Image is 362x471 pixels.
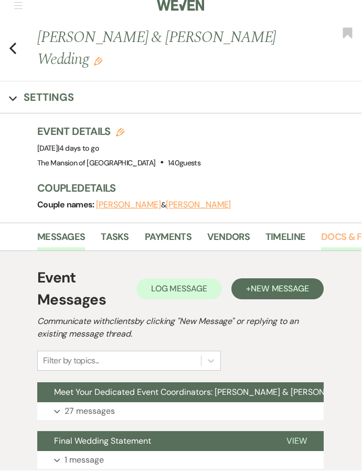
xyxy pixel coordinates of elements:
div: Filter by topics... [44,355,100,368]
h3: Event Details [38,124,201,139]
p: 1 message [65,454,104,467]
span: View [287,436,307,447]
span: & [97,201,231,210]
button: Settings [9,90,74,105]
h3: Settings [24,90,74,105]
span: The Mansion of [GEOGRAPHIC_DATA] [38,159,156,168]
span: | [58,144,99,153]
span: Log Message [152,284,208,295]
h3: Couple Details [38,181,352,196]
button: Meet Your Dedicated Event Coordinators: [PERSON_NAME] & [PERSON_NAME]! [38,383,359,403]
button: [PERSON_NAME] [97,201,162,210]
p: 27 messages [65,405,115,418]
span: Meet Your Dedicated Event Coordinators: [PERSON_NAME] & [PERSON_NAME]! [55,387,359,398]
button: 1 message [38,452,324,469]
span: 4 days to go [60,144,99,153]
button: +New Message [232,279,324,300]
a: Messages [38,230,86,252]
button: [PERSON_NAME] [166,201,231,210]
h1: [PERSON_NAME] & [PERSON_NAME] Wedding [38,27,293,71]
span: New Message [251,284,310,295]
button: View [270,432,324,452]
span: 140 guests [168,159,201,168]
a: Timeline [266,230,306,252]
a: Tasks [101,230,129,252]
h1: Event Messages [38,267,137,311]
button: 27 messages [38,403,324,421]
span: Couple names: [38,200,97,211]
span: Final Wedding Statement [55,436,152,447]
button: Log Message [137,279,222,300]
button: Final Wedding Statement [38,432,270,452]
span: [DATE] [38,144,99,153]
button: Edit [94,57,103,66]
h2: Communicate with clients by clicking "New Message" or replying to an existing message thread. [38,316,324,341]
a: Vendors [208,230,250,252]
a: Payments [145,230,192,252]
